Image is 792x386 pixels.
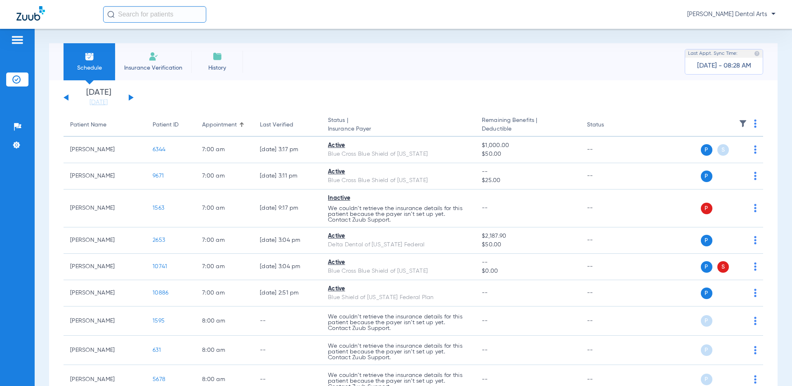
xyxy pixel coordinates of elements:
[153,290,168,296] span: 10886
[153,377,165,382] span: 5678
[198,64,237,72] span: History
[202,121,237,129] div: Appointment
[482,318,488,324] span: --
[253,306,321,336] td: --
[196,280,253,306] td: 7:00 AM
[64,189,146,227] td: [PERSON_NAME]
[754,119,757,128] img: group-dot-blue.svg
[196,306,253,336] td: 8:00 AM
[11,35,24,45] img: hamburger-icon
[253,254,321,280] td: [DATE] 3:04 PM
[475,114,580,137] th: Remaining Benefits |
[580,189,636,227] td: --
[64,280,146,306] td: [PERSON_NAME]
[751,346,792,386] iframe: Chat Widget
[260,121,315,129] div: Last Verified
[482,267,573,276] span: $0.00
[754,317,757,325] img: group-dot-blue.svg
[328,176,469,185] div: Blue Cross Blue Shield of [US_STATE]
[701,203,712,214] span: P
[482,205,488,211] span: --
[482,347,488,353] span: --
[196,189,253,227] td: 7:00 AM
[253,227,321,254] td: [DATE] 3:04 PM
[754,236,757,244] img: group-dot-blue.svg
[16,6,45,21] img: Zuub Logo
[253,336,321,365] td: --
[153,121,189,129] div: Patient ID
[701,235,712,246] span: P
[701,344,712,356] span: P
[754,346,757,354] img: group-dot-blue.svg
[121,64,185,72] span: Insurance Verification
[701,315,712,327] span: P
[580,254,636,280] td: --
[64,306,146,336] td: [PERSON_NAME]
[701,374,712,385] span: P
[580,227,636,254] td: --
[70,121,139,129] div: Patient Name
[701,261,712,273] span: P
[701,171,712,182] span: P
[321,114,475,137] th: Status |
[64,163,146,189] td: [PERSON_NAME]
[328,241,469,249] div: Delta Dental of [US_STATE] Federal
[328,293,469,302] div: Blue Shield of [US_STATE] Federal Plan
[580,163,636,189] td: --
[482,377,488,382] span: --
[580,137,636,163] td: --
[580,114,636,137] th: Status
[754,204,757,212] img: group-dot-blue.svg
[153,264,167,269] span: 10741
[64,227,146,254] td: [PERSON_NAME]
[196,227,253,254] td: 7:00 AM
[688,49,738,58] span: Last Appt. Sync Time:
[70,121,106,129] div: Patient Name
[328,343,469,360] p: We couldn’t retrieve the insurance details for this patient because the payer isn’t set up yet. C...
[754,289,757,297] img: group-dot-blue.svg
[754,145,757,154] img: group-dot-blue.svg
[103,6,206,23] input: Search for patients
[328,267,469,276] div: Blue Cross Blue Shield of [US_STATE]
[153,237,165,243] span: 2653
[153,347,161,353] span: 631
[687,10,775,19] span: [PERSON_NAME] Dental Arts
[253,189,321,227] td: [DATE] 9:17 PM
[70,64,109,72] span: Schedule
[196,137,253,163] td: 7:00 AM
[153,147,165,152] span: 6344
[107,11,115,18] img: Search Icon
[202,121,247,129] div: Appointment
[482,241,573,249] span: $50.00
[701,288,712,299] span: P
[328,206,469,223] p: We couldn’t retrieve the insurance details for this patient because the payer isn’t set up yet. C...
[482,258,573,267] span: --
[196,254,253,280] td: 7:00 AM
[153,205,164,211] span: 1563
[196,336,253,365] td: 8:00 AM
[482,150,573,159] span: $50.00
[717,144,729,156] span: S
[328,314,469,331] p: We couldn’t retrieve the insurance details for this patient because the payer isn’t set up yet. C...
[754,51,760,56] img: last sync help info
[482,125,573,133] span: Deductible
[580,280,636,306] td: --
[328,150,469,159] div: Blue Cross Blue Shield of [US_STATE]
[697,62,751,70] span: [DATE] - 08:28 AM
[754,262,757,271] img: group-dot-blue.svg
[148,51,158,61] img: Manual Insurance Verification
[85,51,94,61] img: Schedule
[580,306,636,336] td: --
[253,280,321,306] td: [DATE] 2:51 PM
[482,168,573,176] span: --
[153,318,165,324] span: 1595
[482,232,573,241] span: $2,187.90
[153,173,164,179] span: 9671
[328,258,469,267] div: Active
[328,232,469,241] div: Active
[328,141,469,150] div: Active
[74,98,123,107] a: [DATE]
[482,290,488,296] span: --
[64,336,146,365] td: [PERSON_NAME]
